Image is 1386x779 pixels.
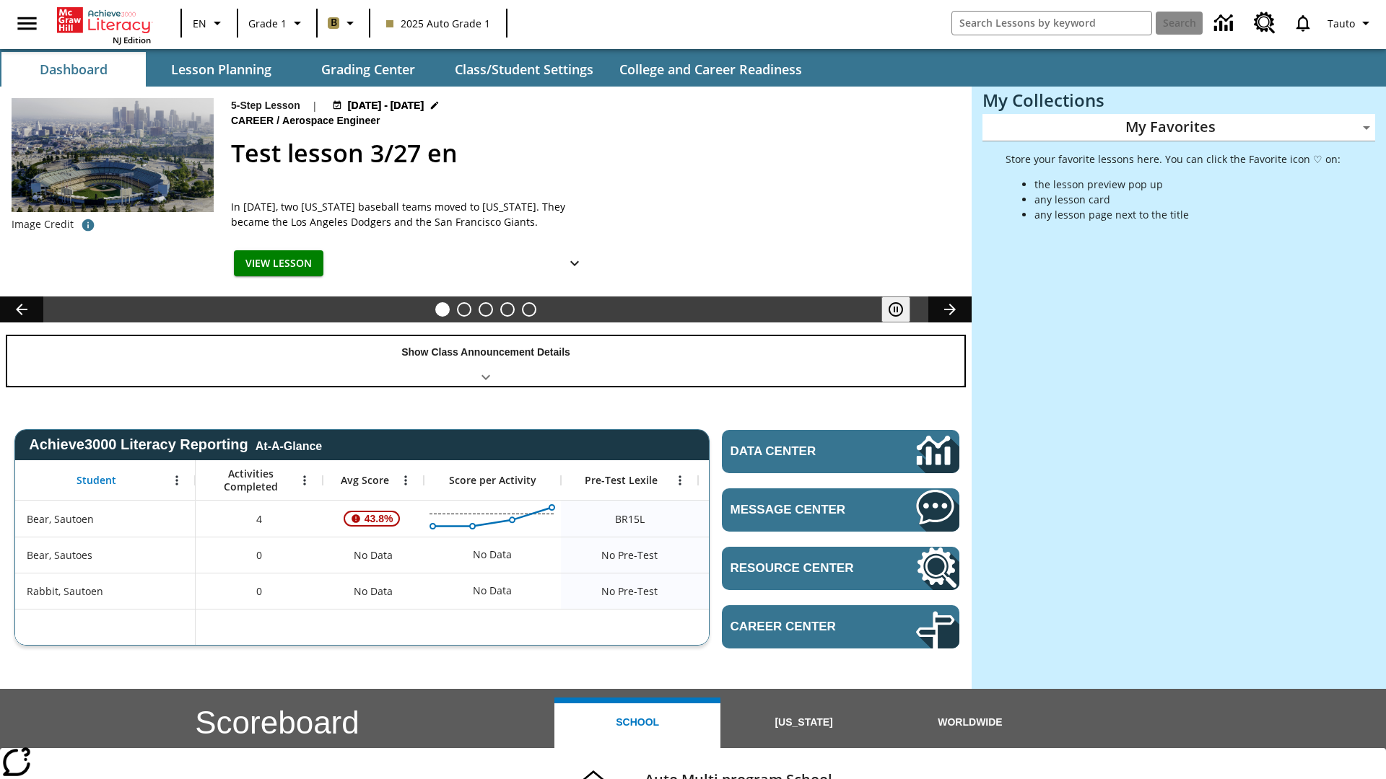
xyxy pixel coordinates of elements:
span: EN [193,16,206,31]
p: Show Class Announcement Details [401,345,570,360]
div: In [DATE], two [US_STATE] baseball teams moved to [US_STATE]. They became the Los Angeles Dodgers... [231,199,592,229]
span: Career Center [731,620,873,634]
span: Achieve3000 Literacy Reporting [29,436,322,453]
button: Worldwide [887,697,1053,748]
button: Open Menu [669,470,691,491]
button: Aug 24 - Aug 24 Choose Dates [329,98,443,113]
a: Resource Center, Will open in new tab [722,547,959,590]
li: any lesson page next to the title [1034,207,1341,222]
button: College and Career Readiness [608,52,814,87]
a: Message Center [722,488,959,532]
img: Dodgers stadium. [12,98,214,212]
button: Slide 1 Test lesson 3/27 en [435,302,450,317]
span: Pre-Test Lexile [585,474,658,487]
button: Pause [881,296,910,322]
div: No Data, Bear, Sautoes [698,537,835,573]
button: Lesson carousel, Next [928,296,972,322]
span: B [331,14,337,32]
div: Pause [881,296,925,322]
span: Aerospace Engineer [282,113,383,129]
span: / [276,115,279,126]
li: the lesson preview pop up [1034,177,1341,192]
div: Show Class Announcement Details [7,336,964,386]
span: Career [231,113,276,129]
button: Slide 5 Remembering Justice O'Connor [522,302,536,317]
li: any lesson card [1034,192,1341,207]
span: 43.8% [359,506,399,532]
span: No Data [346,576,400,606]
div: No Data, Bear, Sautoes [323,537,424,573]
span: Message Center [731,503,873,517]
span: 4 [256,511,262,527]
span: No Data [346,540,400,570]
button: School [554,697,720,748]
div: Home [57,4,151,45]
h2: Test lesson 3/27 en [231,135,954,172]
div: 0, Rabbit, Sautoen [196,573,323,609]
button: Open side menu [6,2,48,45]
a: Career Center [722,605,959,648]
button: Slide 4 Pre-release lesson [500,302,515,317]
button: Language: EN, Select a language [186,10,232,36]
button: [US_STATE] [720,697,886,748]
a: Home [57,6,151,35]
span: No Pre-Test, Rabbit, Sautoen [601,584,658,599]
span: Avg Score [341,474,389,487]
span: Bear, Sautoen [27,511,94,527]
button: Image credit: David Sucsy/E+/Getty Images [74,212,103,238]
span: Beginning reader 15 Lexile, Bear, Sautoen [615,511,645,527]
div: , 43.8%, Attention! This student's Average First Try Score of 43.8% is below 65%, Bear, Sautoen [323,501,424,537]
button: Open Menu [395,470,417,491]
div: No Data, Rabbit, Sautoen [323,573,424,609]
span: No Pre-Test, Bear, Sautoes [601,547,658,563]
button: Show Details [560,250,589,277]
a: Data Center [1206,4,1245,43]
span: 2025 Auto Grade 1 [386,16,490,31]
button: Profile/Settings [1322,10,1380,36]
p: 5-Step Lesson [231,98,300,113]
button: Lesson Planning [149,52,293,87]
span: Grade 1 [248,16,287,31]
div: At-A-Glance [256,437,322,453]
span: Activities Completed [203,467,298,493]
div: No Data, Rabbit, Sautoen [466,576,519,605]
button: Open Menu [294,470,315,491]
div: No Data, Bear, Sautoes [466,540,519,569]
a: Notifications [1284,4,1322,42]
span: In 1958, two New York baseball teams moved to California. They became the Los Angeles Dodgers and... [231,199,592,229]
div: 4, Bear, Sautoen [196,501,323,537]
span: Tauto [1328,16,1355,31]
span: Data Center [731,444,867,459]
input: search field [952,12,1151,35]
span: Rabbit, Sautoen [27,584,103,599]
button: Slide 3 Cars of the Future? [479,302,493,317]
span: Resource Center [731,561,873,576]
span: NJ Edition [113,35,151,45]
span: 0 [256,584,262,599]
span: [DATE] - [DATE] [348,98,424,113]
div: 10 Lexile, ER, Based on the Lexile Reading measure, student is an Emerging Reader (ER) and will h... [698,501,835,537]
button: Slide 2 Ask the Scientist: Furry Friends [457,302,471,317]
a: Resource Center, Will open in new tab [1245,4,1284,43]
button: View Lesson [234,250,323,277]
p: Image Credit [12,217,74,232]
a: Data Center [722,430,959,473]
div: My Favorites [982,114,1375,141]
button: Open Menu [166,470,188,491]
button: Dashboard [1,52,146,87]
span: | [312,98,318,113]
span: Bear, Sautoes [27,547,92,563]
button: Class/Student Settings [443,52,605,87]
button: Grade: Grade 1, Select a grade [243,10,312,36]
h3: My Collections [982,90,1375,110]
span: 0 [256,547,262,563]
span: Score per Activity [449,474,536,487]
button: Grading Center [296,52,440,87]
p: Store your favorite lessons here. You can click the Favorite icon ♡ on: [1006,151,1341,167]
div: No Data, Rabbit, Sautoen [698,573,835,609]
button: Boost Class color is light brown. Change class color [322,10,365,36]
span: Student [77,474,116,487]
div: 0, Bear, Sautoes [196,537,323,573]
